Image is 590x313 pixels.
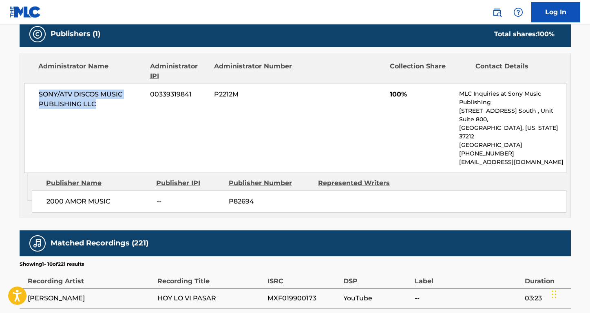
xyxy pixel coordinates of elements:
[33,239,42,248] img: Matched Recordings
[10,6,41,18] img: MLC Logo
[28,293,153,303] span: [PERSON_NAME]
[156,178,223,188] div: Publisher IPI
[150,90,208,99] span: 00339319841
[51,29,100,39] h5: Publishers (1)
[525,293,567,303] span: 03:23
[343,293,411,303] span: YouTube
[552,282,557,306] div: Glisser
[549,274,590,313] div: Widget de chat
[513,7,523,17] img: help
[20,260,84,268] p: Showing 1 - 10 of 221 results
[214,61,293,81] div: Administrator Number
[46,197,150,206] span: 2000 AMOR MUSIC
[229,178,312,188] div: Publisher Number
[459,158,566,166] p: [EMAIL_ADDRESS][DOMAIN_NAME]
[494,29,555,39] div: Total shares:
[459,90,566,107] p: MLC Inquiries at Sony Music Publishing
[549,274,590,313] iframe: Chat Widget
[267,293,339,303] span: MXF019900173
[157,268,263,286] div: Recording Title
[415,293,521,303] span: --
[390,90,453,99] span: 100%
[459,149,566,158] p: [PHONE_NUMBER]
[38,61,144,81] div: Administrator Name
[459,141,566,149] p: [GEOGRAPHIC_DATA]
[492,7,502,17] img: search
[33,29,42,39] img: Publishers
[489,4,505,20] a: Public Search
[525,268,567,286] div: Duration
[214,90,293,99] span: P2212M
[318,178,401,188] div: Represented Writers
[510,4,526,20] div: Help
[537,30,555,38] span: 100 %
[475,61,555,81] div: Contact Details
[39,90,144,109] span: SONY/ATV DISCOS MUSIC PUBLISHING LLC
[415,268,521,286] div: Label
[390,61,469,81] div: Collection Share
[267,268,339,286] div: ISRC
[531,2,580,22] a: Log In
[343,268,411,286] div: DSP
[157,293,263,303] span: HOY LO VI PASAR
[28,268,153,286] div: Recording Artist
[157,197,223,206] span: --
[229,197,312,206] span: P82694
[459,107,566,124] p: [STREET_ADDRESS] South , Unit Suite 800,
[46,178,150,188] div: Publisher Name
[150,61,208,81] div: Administrator IPI
[459,124,566,141] p: [GEOGRAPHIC_DATA], [US_STATE] 37212
[51,239,148,248] h5: Matched Recordings (221)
